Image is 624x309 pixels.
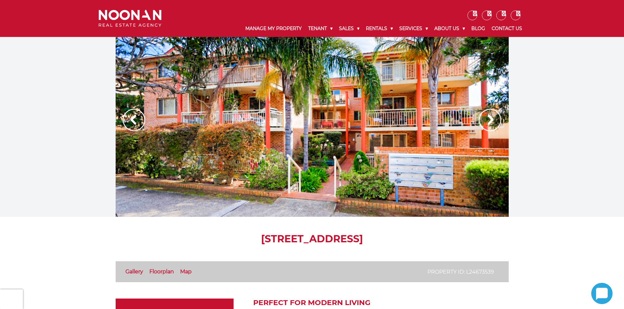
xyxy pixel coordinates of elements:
[479,109,501,131] img: Arrow slider
[242,20,305,37] a: Manage My Property
[363,20,396,37] a: Rentals
[336,20,363,37] a: Sales
[431,20,468,37] a: About Us
[125,268,143,275] a: Gallery
[149,268,174,275] a: Floorplan
[427,268,494,276] p: Property ID: L24673539
[468,20,488,37] a: Blog
[123,109,145,131] img: Arrow slider
[253,299,509,307] h2: Perfect For Modern Living
[396,20,431,37] a: Services
[116,233,509,245] h1: [STREET_ADDRESS]
[488,20,525,37] a: Contact Us
[99,10,161,27] img: Noonan Real Estate Agency
[305,20,336,37] a: Tenant
[180,268,192,275] a: Map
